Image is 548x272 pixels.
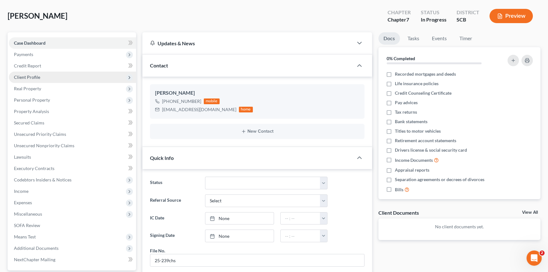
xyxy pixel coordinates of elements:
[395,71,456,77] span: Recorded mortgages and deeds
[526,250,542,266] iframe: Intercom live chat
[14,177,72,182] span: Codebtors Insiders & Notices
[402,32,424,45] a: Tasks
[489,9,533,23] button: Preview
[9,220,136,231] a: SOFA Review
[395,187,403,193] span: Bills
[9,163,136,174] a: Executory Contracts
[9,106,136,117] a: Property Analysis
[9,129,136,140] a: Unsecured Priority Claims
[147,212,202,225] label: IC Date
[281,212,321,225] input: -- : --
[14,109,49,114] span: Property Analysis
[14,166,54,171] span: Executory Contracts
[395,128,441,134] span: Titles to motor vehicles
[281,230,321,242] input: -- : --
[395,137,456,144] span: Retirement account statements
[150,62,168,68] span: Contact
[406,16,409,22] span: 7
[147,230,202,242] label: Signing Date
[162,106,236,113] div: [EMAIL_ADDRESS][DOMAIN_NAME]
[162,98,201,104] div: [PHONE_NUMBER]
[421,9,446,16] div: Status
[14,52,33,57] span: Payments
[14,200,32,205] span: Expenses
[205,212,273,225] a: None
[9,140,136,151] a: Unsecured Nonpriority Claims
[383,224,536,230] p: No client documents yet.
[150,155,174,161] span: Quick Info
[457,9,479,16] div: District
[147,177,202,189] label: Status
[427,32,452,45] a: Events
[539,250,545,256] span: 2
[14,40,46,46] span: Case Dashboard
[155,129,359,134] button: New Contact
[150,247,165,254] div: File No.
[395,80,439,87] span: Life insurance policies
[204,98,220,104] div: mobile
[9,151,136,163] a: Lawsuits
[395,157,433,163] span: Income Documents
[388,16,411,23] div: Chapter
[395,109,417,115] span: Tax returns
[14,97,50,103] span: Personal Property
[454,32,477,45] a: Timer
[387,56,415,61] strong: 0% Completed
[14,257,55,262] span: NextChapter Mailing
[155,89,359,97] div: [PERSON_NAME]
[14,223,40,228] span: SOFA Review
[14,154,31,160] span: Lawsuits
[522,210,538,215] a: View All
[14,188,28,194] span: Income
[150,254,364,266] input: --
[14,63,41,68] span: Credit Report
[395,147,467,153] span: Drivers license & social security card
[395,118,427,125] span: Bank statements
[395,99,418,106] span: Pay advices
[395,167,429,173] span: Appraisal reports
[14,234,36,239] span: Means Test
[14,245,59,251] span: Additional Documents
[150,40,346,47] div: Updates & News
[239,107,253,112] div: home
[14,86,41,91] span: Real Property
[378,209,419,216] div: Client Documents
[14,131,66,137] span: Unsecured Priority Claims
[378,32,400,45] a: Docs
[421,16,446,23] div: In Progress
[9,60,136,72] a: Credit Report
[8,11,67,20] span: [PERSON_NAME]
[147,194,202,207] label: Referral Source
[388,9,411,16] div: Chapter
[9,37,136,49] a: Case Dashboard
[14,74,40,80] span: Client Profile
[457,16,479,23] div: SCB
[395,90,451,96] span: Credit Counseling Certificate
[9,117,136,129] a: Secured Claims
[395,176,484,183] span: Separation agreements or decrees of divorces
[14,143,74,148] span: Unsecured Nonpriority Claims
[14,120,44,125] span: Secured Claims
[205,230,273,242] a: None
[9,254,136,265] a: NextChapter Mailing
[14,211,42,217] span: Miscellaneous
